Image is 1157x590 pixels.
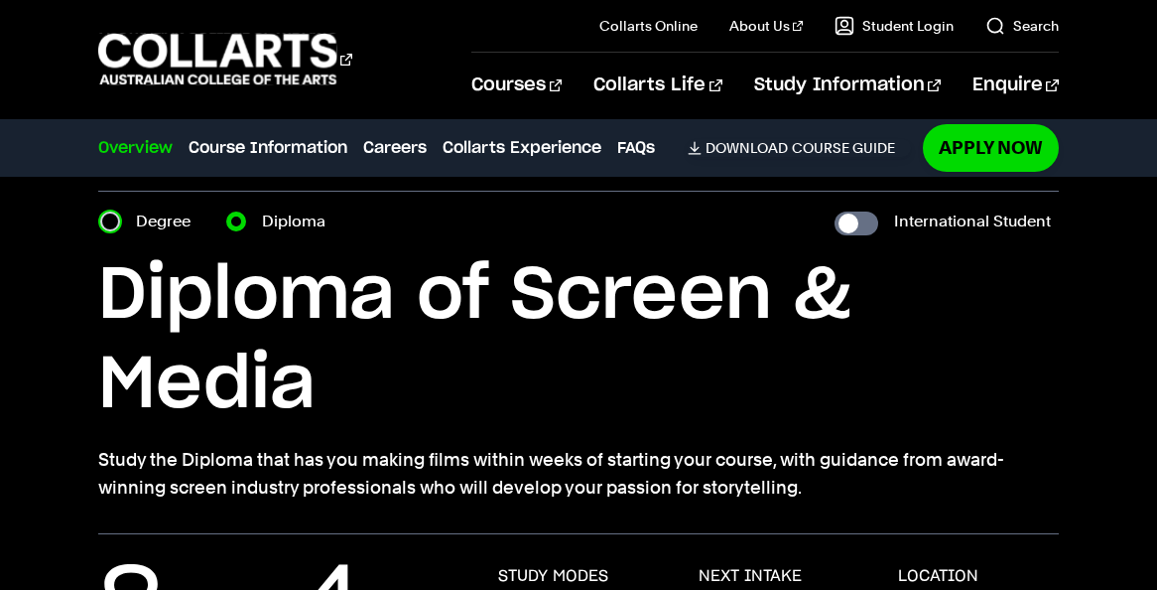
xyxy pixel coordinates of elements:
h3: STUDY MODES [498,566,608,586]
h1: Diploma of Screen & Media [98,251,1059,430]
a: FAQs [617,136,655,160]
a: Collarts Life [593,53,721,118]
a: Collarts Online [599,16,698,36]
h3: NEXT INTAKE [699,566,802,586]
h3: LOCATION [898,566,978,586]
a: About Us [729,16,803,36]
a: Careers [363,136,427,160]
a: Overview [98,136,173,160]
a: DownloadCourse Guide [688,139,911,157]
label: International Student [894,208,1051,235]
span: Download [706,139,788,157]
a: Courses [471,53,562,118]
a: Study Information [754,53,941,118]
label: Diploma [262,208,337,235]
a: Enquire [972,53,1059,118]
p: Study the Diploma that has you making films within weeks of starting your course, with guidance f... [98,446,1059,502]
a: Student Login [835,16,954,36]
a: Collarts Experience [443,136,601,160]
a: Search [985,16,1059,36]
a: Apply Now [923,124,1059,171]
div: Go to homepage [98,31,352,87]
a: Course Information [189,136,347,160]
label: Degree [136,208,202,235]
